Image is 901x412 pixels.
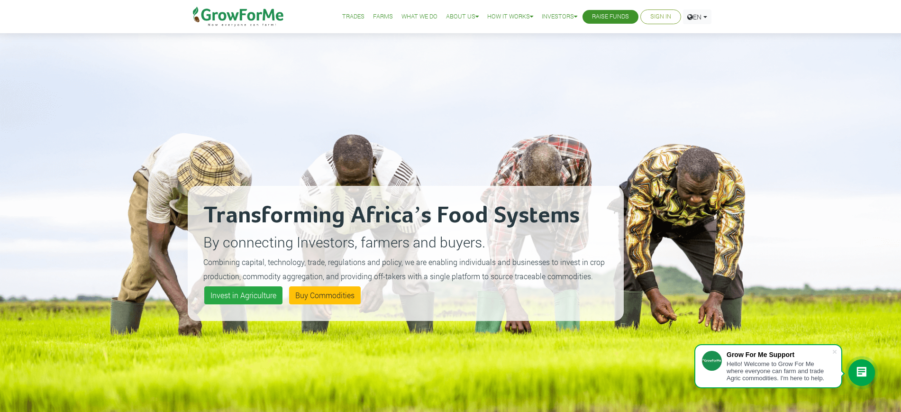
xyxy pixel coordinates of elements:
a: Invest in Agriculture [204,286,282,304]
a: EN [683,9,711,24]
a: What We Do [401,12,437,22]
small: Combining capital, technology, trade, regulations and policy, we are enabling individuals and bus... [203,257,605,281]
a: Trades [342,12,364,22]
a: Buy Commodities [289,286,361,304]
h2: Transforming Africa’s Food Systems [203,201,608,230]
a: How it Works [487,12,533,22]
a: Investors [542,12,577,22]
a: Raise Funds [592,12,629,22]
a: Sign In [650,12,671,22]
div: Grow For Me Support [727,351,832,358]
div: Hello! Welcome to Grow For Me where everyone can farm and trade Agric commodities. I'm here to help. [727,360,832,382]
a: Farms [373,12,393,22]
a: About Us [446,12,479,22]
p: By connecting Investors, farmers and buyers. [203,231,608,253]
